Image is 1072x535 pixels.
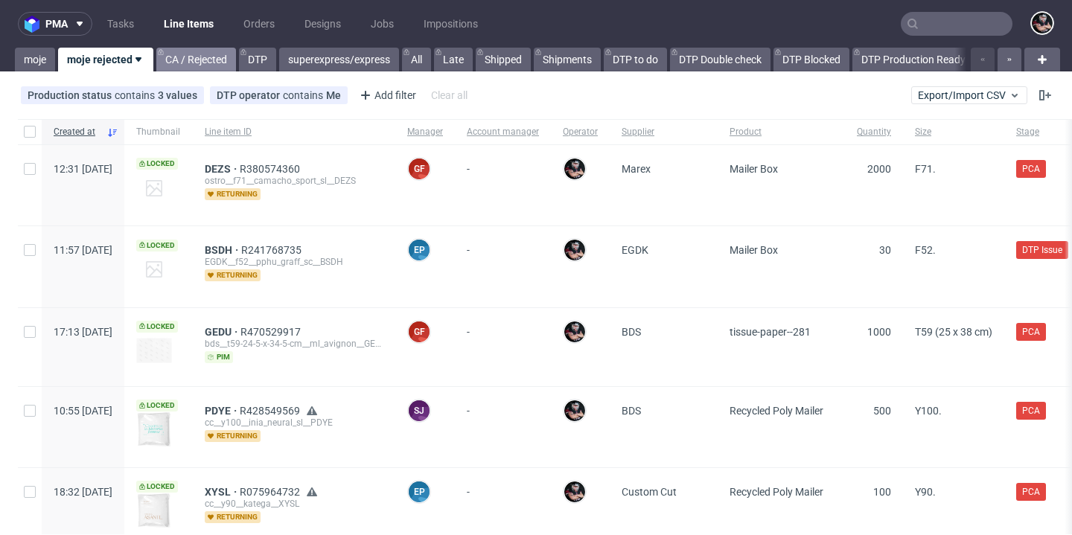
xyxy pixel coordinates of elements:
[409,240,430,260] figcaption: EP
[730,486,823,498] span: Recycled Poly Mailer
[428,85,470,106] div: Clear all
[730,244,778,256] span: Mailer Box
[730,326,811,338] span: tissue-paper--281
[205,269,261,281] span: returning
[156,48,236,71] a: CA / Rejected
[205,244,241,256] a: BSDH
[136,411,172,447] img: data
[564,400,585,421] img: Sylwia Święćkowska
[205,326,240,338] span: GEDU
[205,498,383,510] div: cc__y90__katega__XYSL
[205,417,383,429] div: cc__y100__inia_neural_sl__PDYE
[239,48,276,71] a: DTP
[115,89,158,101] span: contains
[240,163,303,175] a: R380574360
[670,48,770,71] a: DTP Double check
[205,351,233,363] span: pim
[205,405,240,417] a: PDYE
[415,12,487,36] a: Impositions
[434,48,473,71] a: Late
[241,244,304,256] a: R241768735
[867,163,891,175] span: 2000
[467,126,539,138] span: Account manager
[622,326,641,338] span: BDS
[283,89,326,101] span: contains
[326,89,341,101] div: Me
[1032,13,1053,33] img: Sylwia Święćkowska
[136,321,178,333] span: Locked
[296,12,350,36] a: Designs
[136,158,178,170] span: Locked
[28,89,115,101] span: Production status
[467,238,539,256] div: -
[205,511,261,523] span: returning
[205,126,383,138] span: Line item ID
[155,12,223,36] a: Line Items
[98,12,143,36] a: Tasks
[217,89,283,101] span: DTP operator
[54,326,112,338] span: 17:13 [DATE]
[564,240,585,260] img: Sylwia Święćkowska
[205,486,240,498] a: XYSL
[467,399,539,417] div: -
[136,338,172,363] img: version_two_editor_design
[564,158,585,179] img: Sylwia Święćkowska
[563,126,598,138] span: Operator
[1022,162,1040,176] span: PCA
[622,126,706,138] span: Supplier
[205,175,383,187] div: ostro__f71__camacho_sport_sl__DEZS
[622,163,651,175] span: Marex
[58,48,153,71] a: moje rejected
[409,400,430,421] figcaption: SJ
[279,48,399,71] a: superexpress/express
[915,486,936,498] span: Y90.
[240,326,304,338] span: R470529917
[773,48,849,71] a: DTP Blocked
[45,19,68,29] span: pma
[867,326,891,338] span: 1000
[622,405,641,417] span: BDS
[730,163,778,175] span: Mailer Box
[205,256,383,268] div: EGDK__f52__pphu_graff_sc__BSDH
[205,338,383,350] div: bds__t59-24-5-x-34-5-cm__ml_avignon__GEDU
[534,48,601,71] a: Shipments
[25,16,45,33] img: logo
[857,126,891,138] span: Quantity
[409,481,430,502] figcaption: EP
[476,48,531,71] a: Shipped
[54,486,112,498] span: 18:32 [DATE]
[409,321,430,342] figcaption: GF
[915,326,992,338] span: T59 (25 x 38 cm)
[136,481,178,493] span: Locked
[240,405,303,417] a: R428549569
[852,48,974,71] a: DTP Production Ready
[873,486,891,498] span: 100
[467,480,539,498] div: -
[409,158,430,179] figcaption: GF
[915,126,992,138] span: Size
[915,405,942,417] span: Y100.
[354,83,419,107] div: Add filter
[240,486,303,498] span: R075964732
[730,126,833,138] span: Product
[564,321,585,342] img: Sylwia Święćkowska
[622,244,648,256] span: EGDK
[879,244,891,256] span: 30
[467,157,539,175] div: -
[54,405,112,417] span: 10:55 [DATE]
[622,486,677,498] span: Custom Cut
[467,320,539,338] div: -
[15,48,55,71] a: moje
[911,86,1027,104] button: Export/Import CSV
[54,163,112,175] span: 12:31 [DATE]
[1022,485,1040,499] span: PCA
[158,89,197,101] div: 3 values
[205,163,240,175] a: DEZS
[1022,404,1040,417] span: PCA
